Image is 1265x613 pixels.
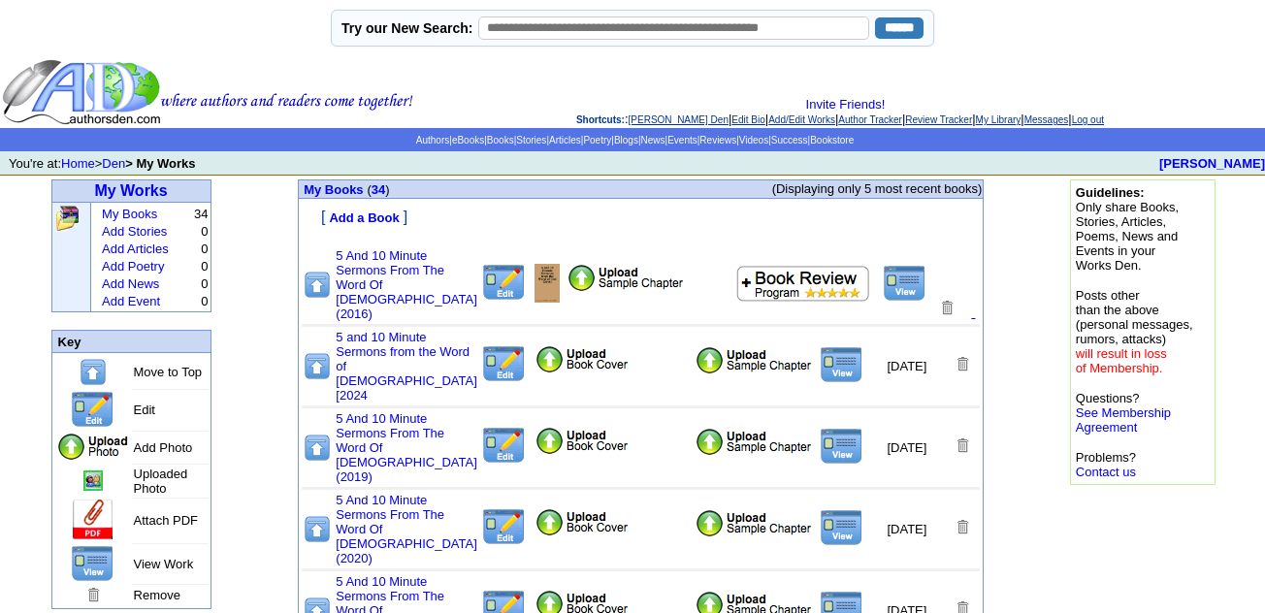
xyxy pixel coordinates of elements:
font: View Work [134,557,194,571]
img: Edit this Title [481,508,527,546]
img: Edit this Title [481,427,527,465]
a: Review Tracker [905,114,972,125]
span: (Displaying only 5 most recent books) [772,181,983,196]
a: Poetry [583,135,611,145]
div: : | | | | | | | [417,97,1263,126]
img: Edit this Title [70,391,115,429]
a: eBooks [452,135,484,145]
img: Edit this Title [481,264,527,302]
font: Problems? [1076,450,1136,479]
font: Posts other than the above (personal messages, rumors, attacks) [1076,288,1193,375]
font: Questions? [1076,391,1171,435]
img: View this Title [820,346,863,383]
img: Add Attachment PDF [696,346,812,374]
a: My Books [304,181,363,197]
a: Books [487,135,514,145]
a: Blogs [614,135,638,145]
a: Bookstore [810,135,854,145]
img: Move to top [303,351,332,381]
font: My Books [304,182,363,197]
font: 0 [201,294,208,308]
a: Stories [516,135,546,145]
a: [PERSON_NAME] [1159,156,1265,171]
span: ( [368,182,372,197]
img: View this Title [820,428,863,465]
img: Move to top [79,357,108,387]
a: Add Event [102,294,160,308]
a: My Books [102,207,157,221]
a: 5 And 10 Minute Sermons From The Word Of [DEMOGRAPHIC_DATA] (2020) [336,493,476,565]
font: 0 [201,242,208,256]
a: Videos [739,135,768,145]
a: Contact us [1076,465,1136,479]
img: Add Photo [56,433,130,462]
img: Click to add, upload, edit and remove all your books, stories, articles and poems. [54,205,81,232]
font: Attach PDF [134,513,198,528]
a: 5 And 10 Minute Sermons From The Word Of [DEMOGRAPHIC_DATA] (2016) [336,248,476,321]
a: Add/Edit Works [768,114,835,125]
a: [PERSON_NAME] Den [629,114,729,125]
font: Move to Top [134,365,203,379]
font: ] [404,209,407,225]
a: Reviews [699,135,736,145]
a: 5 and 10 Minute Sermons from the Word of [DEMOGRAPHIC_DATA] [2024 [336,330,476,403]
span: ) [385,182,389,197]
img: Edit this Title [481,345,527,383]
a: Edit Bio [731,114,764,125]
img: Removes this Title [954,518,971,536]
img: shim.gif [300,237,307,243]
font: Only share Books, Stories, Articles, Poems, News and Events in your Works Den. [1076,185,1179,273]
img: Add/Remove Photo [535,264,561,303]
img: Move to top [303,270,332,300]
a: Add Articles [102,242,169,256]
img: header_logo2.gif [2,58,413,126]
a: Add Stories [102,224,167,239]
font: [DATE] [887,359,926,373]
a: My Works [94,182,167,199]
font: Edit [134,403,155,417]
font: [DATE] [887,440,926,455]
a: Add News [102,276,159,291]
font: [DATE] [887,522,926,536]
img: Move to top [303,433,332,463]
b: Guidelines: [1076,185,1145,200]
a: Authors [416,135,449,145]
a: 34 [372,182,385,197]
img: Removes this Title [954,436,971,455]
font: Add a Book [329,210,399,225]
font: Add Photo [134,440,193,455]
img: shim.gif [300,200,307,207]
label: Try our New Search: [341,20,472,36]
img: Add Attachment PDF [696,428,812,456]
a: Add Poetry [102,259,164,274]
a: Messages [1024,114,1069,125]
a: 5 And 10 Minute Sermons From The Word Of [DEMOGRAPHIC_DATA] (2019) [336,411,476,484]
a: . [971,304,975,320]
font: [ [321,209,325,225]
img: Add/Remove Photo [535,427,631,455]
img: Move to top [303,514,332,544]
img: Add Attachment PDF [568,264,684,292]
a: My Library [976,114,1022,125]
img: View this Page [71,545,114,582]
font: Remove [134,588,180,602]
font: Uploaded Photo [134,467,188,496]
a: Home [61,156,95,171]
a: Den [102,156,125,171]
font: 34 [194,207,208,221]
a: Success [771,135,808,145]
span: Shortcuts: [576,114,625,125]
img: Add Attachment PDF [696,509,812,537]
img: shim.gif [300,228,307,235]
img: Add to Book Review Program [736,265,871,302]
b: > My Works [125,156,195,171]
a: See Membership Agreement [1076,405,1171,435]
font: Key [58,335,81,349]
font: will result in loss of Membership. [1076,346,1167,375]
img: Add/Remove Photo [535,508,631,536]
img: Removes this Title [938,299,956,317]
font: 0 [201,259,208,274]
img: Add/Remove Photo [83,470,103,491]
